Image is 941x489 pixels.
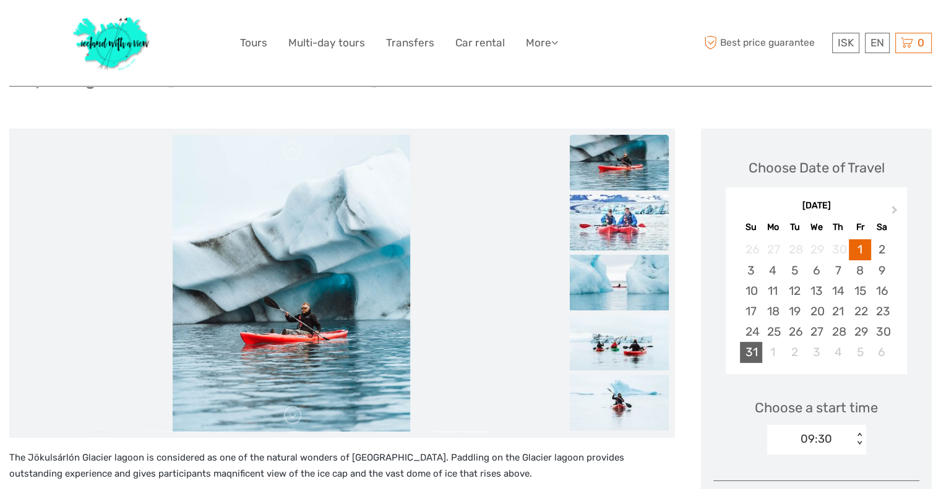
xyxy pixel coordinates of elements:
div: Choose Monday, May 18th, 2026 [762,301,784,321]
div: Choose Tuesday, May 26th, 2026 [784,321,806,342]
div: Not available Thursday, April 30th, 2026 [827,239,849,260]
div: Choose Friday, May 8th, 2026 [849,260,870,281]
div: Choose Thursday, May 7th, 2026 [827,260,849,281]
div: Choose Wednesday, May 20th, 2026 [806,301,827,321]
div: Choose Saturday, May 9th, 2026 [871,260,893,281]
div: Not available Monday, April 27th, 2026 [762,239,784,260]
div: Not available Tuesday, April 28th, 2026 [784,239,806,260]
div: We [806,219,827,236]
div: Choose Friday, May 15th, 2026 [849,281,870,301]
div: Choose Tuesday, June 2nd, 2026 [784,342,806,362]
img: 84872b46d62f45ca9cc055dd3108d87f_slider_thumbnail.jpeg [570,375,669,430]
div: Fr [849,219,870,236]
div: Choose Wednesday, May 6th, 2026 [806,260,827,281]
span: ISK [838,36,854,49]
div: Su [740,219,762,236]
div: Sa [871,219,893,236]
div: Choose Date of Travel [749,158,885,177]
div: Not available Sunday, April 26th, 2026 [740,239,762,260]
img: 1077-ca632067-b948-436b-9c7a-efe9894e108b_logo_big.jpg [67,9,157,77]
div: Choose Friday, May 29th, 2026 [849,321,870,342]
a: Tours [240,34,267,52]
span: 0 [916,36,926,49]
div: Choose Thursday, May 21st, 2026 [827,301,849,321]
div: Mo [762,219,784,236]
div: Choose Tuesday, May 12th, 2026 [784,281,806,301]
a: Multi-day tours [288,34,365,52]
div: Choose Sunday, May 31st, 2026 [740,342,762,362]
div: Choose Sunday, May 24th, 2026 [740,321,762,342]
div: [DATE] [726,200,907,213]
div: Choose Wednesday, June 3rd, 2026 [806,342,827,362]
div: Choose Monday, June 1st, 2026 [762,342,784,362]
div: Choose Friday, May 22nd, 2026 [849,301,870,321]
p: The Jökulsárlón Glacier lagoon is considered as one of the natural wonders of [GEOGRAPHIC_DATA]. ... [9,450,675,482]
img: d34d726afc864ef5a9735ed42058e64a_slider_thumbnail.jpeg [570,195,669,250]
img: a0ff5324aebe4bcfa88da0b94e8ba9b4_slider_thumbnail.jpeg [570,135,669,190]
a: Transfers [386,34,434,52]
div: Choose Wednesday, May 13th, 2026 [806,281,827,301]
div: Not available Wednesday, April 29th, 2026 [806,239,827,260]
div: Choose Sunday, May 10th, 2026 [740,281,762,301]
div: Choose Monday, May 11th, 2026 [762,281,784,301]
div: < > [854,433,865,446]
button: Next Month [886,203,906,223]
div: Choose Saturday, May 23rd, 2026 [871,301,893,321]
div: Choose Thursday, June 4th, 2026 [827,342,849,362]
div: Choose Saturday, May 16th, 2026 [871,281,893,301]
img: fcb44e31d0394773acfa854906b243ac_slider_thumbnail.jpeg [570,255,669,310]
img: 36c684363e1a4878a46e8a205f459547_slider_thumbnail.jpeg [570,315,669,370]
span: Choose a start time [755,398,878,417]
a: Car rental [455,34,505,52]
div: Th [827,219,849,236]
div: Choose Saturday, May 30th, 2026 [871,321,893,342]
div: Choose Sunday, May 3rd, 2026 [740,260,762,281]
div: Choose Saturday, June 6th, 2026 [871,342,893,362]
div: Choose Sunday, May 17th, 2026 [740,301,762,321]
div: Tu [784,219,806,236]
span: Best price guarantee [701,33,829,53]
div: Choose Tuesday, May 19th, 2026 [784,301,806,321]
div: month 2026-05 [730,239,903,362]
a: More [526,34,558,52]
div: Choose Monday, May 4th, 2026 [762,260,784,281]
div: Choose Thursday, May 14th, 2026 [827,281,849,301]
div: Choose Wednesday, May 27th, 2026 [806,321,827,342]
div: Choose Tuesday, May 5th, 2026 [784,260,806,281]
div: EN [865,33,890,53]
div: Choose Thursday, May 28th, 2026 [827,321,849,342]
button: Open LiveChat chat widget [142,19,157,34]
img: a0ff5324aebe4bcfa88da0b94e8ba9b4_main_slider.jpeg [173,135,410,432]
div: Choose Friday, May 1st, 2026 [849,239,870,260]
div: Choose Saturday, May 2nd, 2026 [871,239,893,260]
div: 09:30 [801,431,832,447]
div: Choose Friday, June 5th, 2026 [849,342,870,362]
div: Choose Monday, May 25th, 2026 [762,321,784,342]
p: We're away right now. Please check back later! [17,22,140,32]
